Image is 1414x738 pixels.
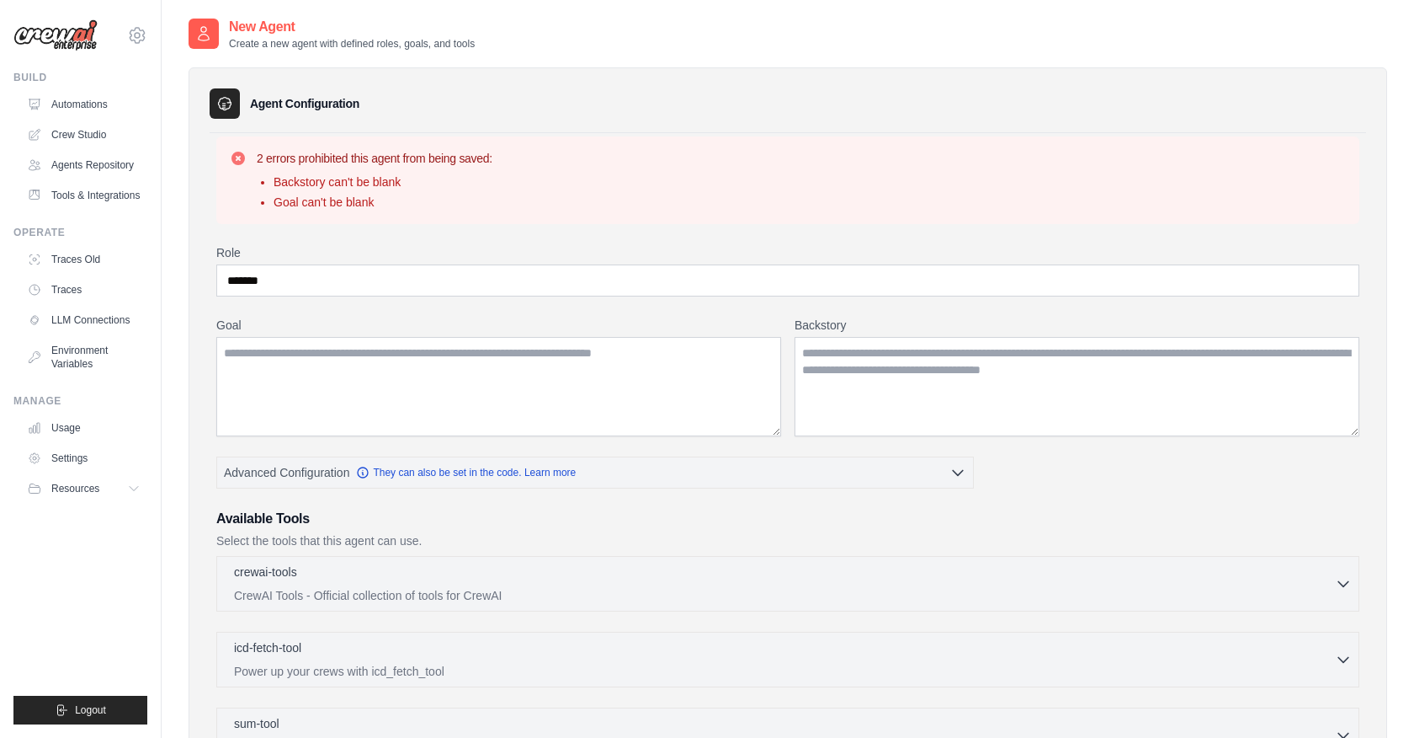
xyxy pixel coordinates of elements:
[216,317,781,334] label: Goal
[75,703,106,717] span: Logout
[13,696,147,725] button: Logout
[51,482,99,495] span: Resources
[20,414,147,441] a: Usage
[274,194,492,211] li: Goal can't be blank
[216,244,1359,261] label: Role
[795,317,1359,334] label: Backstory
[234,564,297,580] p: crewai-tools
[229,17,475,37] h2: New Agent
[20,307,147,334] a: LLM Connections
[274,174,492,190] li: Backstory can't be blank
[216,532,1359,549] p: Select the tools that this agent can use.
[356,466,576,479] a: They can also be set in the code. Learn more
[234,663,1335,680] p: Power up your crews with icd_fetch_tool
[20,276,147,303] a: Traces
[229,37,475,51] p: Create a new agent with defined roles, goals, and tools
[234,639,301,656] p: icd-fetch-tool
[224,564,1352,604] button: crewai-tools CrewAI Tools - Official collection of tools for CrewAI
[257,150,492,167] h3: 2 errors prohibited this agent from being saved:
[13,394,147,408] div: Manage
[224,639,1352,680] button: icd-fetch-tool Power up your crews with icd_fetch_tool
[234,715,279,732] p: sum-tool
[13,19,98,51] img: Logo
[20,152,147,179] a: Agents Repository
[20,337,147,377] a: Environment Variables
[234,587,1335,604] p: CrewAI Tools - Official collection of tools for CrewAI
[20,445,147,472] a: Settings
[20,475,147,502] button: Resources
[13,226,147,239] div: Operate
[217,457,973,488] button: Advanced Configuration They can also be set in the code. Learn more
[20,121,147,148] a: Crew Studio
[20,91,147,118] a: Automations
[20,246,147,273] a: Traces Old
[216,509,1359,529] h3: Available Tools
[224,464,349,481] span: Advanced Configuration
[13,71,147,84] div: Build
[20,182,147,209] a: Tools & Integrations
[250,95,359,112] h3: Agent Configuration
